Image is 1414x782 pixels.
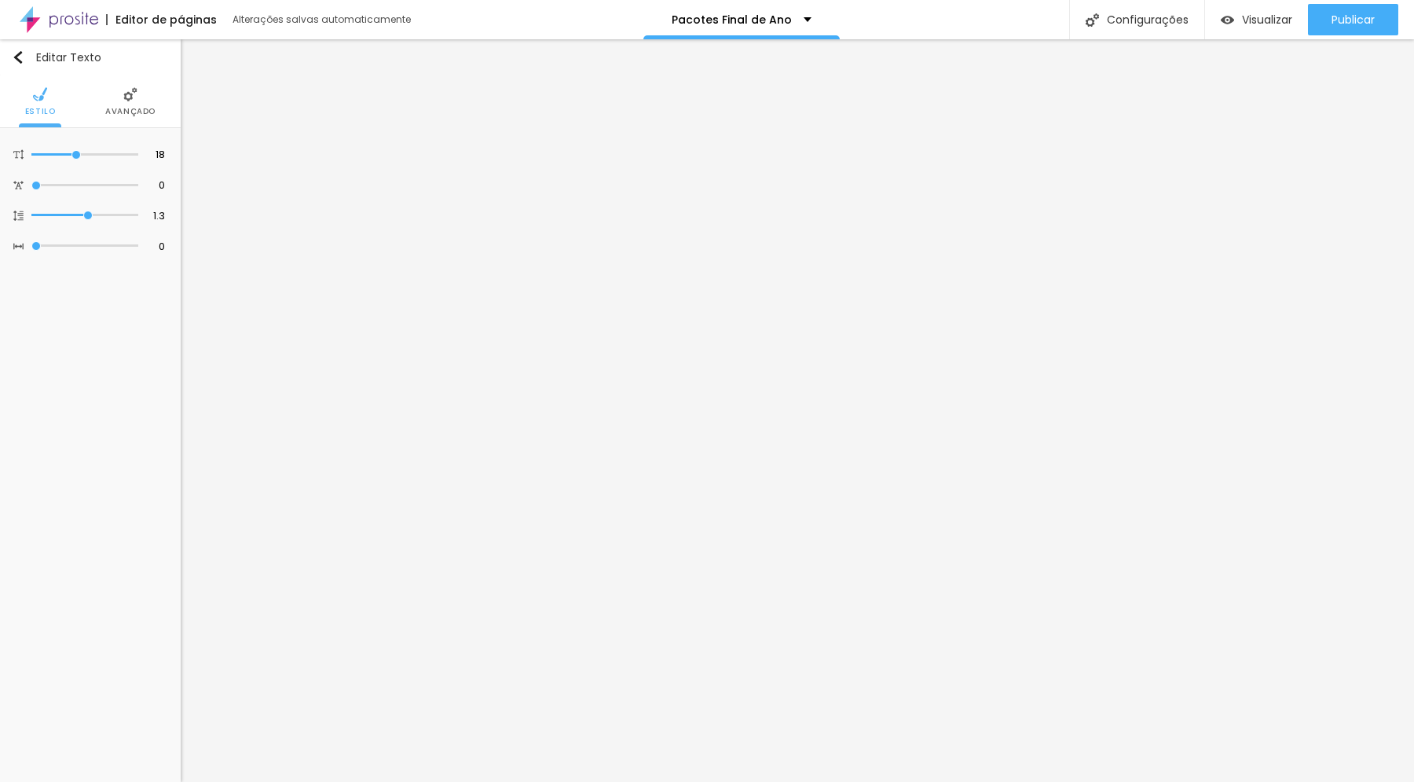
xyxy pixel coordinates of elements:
img: Icone [123,87,137,101]
img: Icone [12,51,24,64]
span: Publicar [1332,13,1375,26]
div: Editar Texto [12,51,101,64]
img: Icone [13,180,24,190]
img: Icone [13,211,24,221]
iframe: Editor [181,39,1414,782]
button: Visualizar [1205,4,1308,35]
span: Avançado [105,108,156,116]
span: Visualizar [1242,13,1292,26]
img: Icone [33,87,47,101]
div: Alterações salvas automaticamente [233,15,413,24]
span: Estilo [25,108,56,116]
img: view-1.svg [1221,13,1234,27]
button: Publicar [1308,4,1398,35]
img: Icone [13,149,24,160]
p: Pacotes Final de Ano [672,14,792,25]
img: Icone [13,241,24,251]
div: Editor de páginas [106,14,217,25]
img: Icone [1086,13,1099,27]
